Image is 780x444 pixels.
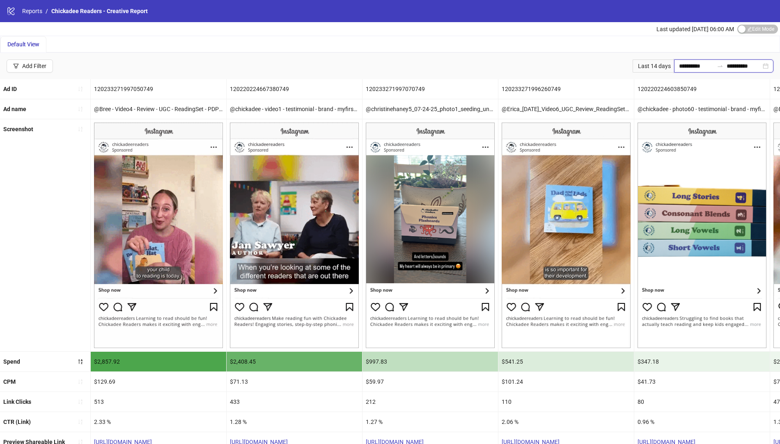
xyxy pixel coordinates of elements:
[227,352,362,371] div: $2,408.45
[78,399,83,405] span: sort-ascending
[362,352,498,371] div: $997.83
[94,123,223,348] img: Screenshot 120233271997050749
[78,359,83,364] span: sort-descending
[498,412,634,432] div: 2.06 %
[227,372,362,392] div: $71.13
[634,79,770,99] div: 120220224603850749
[3,126,33,132] b: Screenshot
[362,412,498,432] div: 1.27 %
[633,59,674,73] div: Last 14 days
[78,126,83,132] span: sort-ascending
[3,378,16,385] b: CPM
[498,352,634,371] div: $541.25
[502,123,631,348] img: Screenshot 120233271996260749
[46,7,48,16] li: /
[3,106,26,112] b: Ad name
[634,372,770,392] div: $41.73
[91,412,226,432] div: 2.33 %
[3,86,17,92] b: Ad ID
[91,372,226,392] div: $129.69
[3,358,20,365] b: Spend
[634,412,770,432] div: 0.96 %
[78,86,83,92] span: sort-ascending
[78,419,83,425] span: sort-ascending
[7,59,53,73] button: Add Filter
[362,79,498,99] div: 120233271997070749
[717,63,723,69] span: to
[362,372,498,392] div: $59.97
[227,392,362,412] div: 433
[634,99,770,119] div: @chickadee - photo60 - testimonial - brand - myfirststoriesbundle - PDP - CHK645719 - [DATE]
[362,99,498,119] div: @christinehaney5_07-24-25_photo1_seeding_unboxing_MyFirstStories_Chickadee__iter0
[634,392,770,412] div: 80
[227,79,362,99] div: 120220224667380749
[7,41,39,48] span: Default View
[638,123,766,348] img: Screenshot 120220224603850749
[227,99,362,119] div: @chickadee - video1 - testimonial - brand - myfirststoriesbundle - PDP - CHK645719 - [DATE]
[91,79,226,99] div: 120233271997050749
[227,412,362,432] div: 1.28 %
[91,99,226,119] div: @Bree - Video4 - Review - UGC - ReadingSet - PDP - CHK745744 - [DATE]
[78,106,83,112] span: sort-ascending
[91,392,226,412] div: 513
[3,419,31,425] b: CTR (Link)
[362,392,498,412] div: 212
[717,63,723,69] span: swap-right
[13,63,19,69] span: filter
[498,372,634,392] div: $101.24
[21,7,44,16] a: Reports
[498,392,634,412] div: 110
[656,26,734,32] span: Last updated [DATE] 06:00 AM
[91,352,226,371] div: $2,857.92
[51,8,148,14] span: Chickadee Readers - Creative Report
[230,123,359,348] img: Screenshot 120220224667380749
[22,63,46,69] div: Add Filter
[498,79,634,99] div: 120233271996260749
[78,379,83,385] span: sort-ascending
[498,99,634,119] div: @Erica_[DATE]_Video6_UGC_Review_ReadingSet_ChickadeeReaders__iter0 - Copy
[3,398,31,405] b: Link Clicks
[366,123,495,348] img: Screenshot 120233271997070749
[634,352,770,371] div: $347.18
